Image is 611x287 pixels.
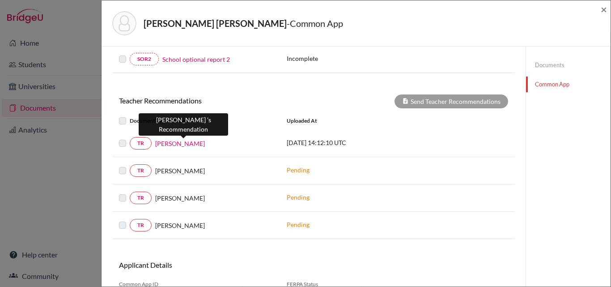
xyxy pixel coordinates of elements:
a: TR [130,164,152,177]
a: School optional report 2 [162,55,230,64]
span: [PERSON_NAME] [155,193,205,203]
strong: [PERSON_NAME] [PERSON_NAME] [144,18,287,29]
p: Pending [287,193,407,202]
div: Send Teacher Recommendations [395,94,508,108]
h6: Teacher Recommendations [112,96,314,105]
span: × [601,3,607,16]
span: [PERSON_NAME] [155,166,205,176]
a: TR [130,192,152,204]
span: [PERSON_NAME] [155,221,205,230]
a: SOR2 [130,53,159,65]
div: Uploaded at [280,116,414,126]
a: Documents [526,57,611,73]
span: - Common App [287,18,343,29]
a: TR [130,219,152,231]
button: Close [601,4,607,15]
p: Pending [287,220,407,229]
div: Document Type / Name [112,116,280,126]
div: [PERSON_NAME] ’s Recommendation [139,113,228,136]
a: [PERSON_NAME] [155,139,205,148]
a: TR [130,137,152,150]
p: Pending [287,165,407,175]
h6: Applicant Details [119,261,307,269]
p: [DATE] 14:12:10 UTC [287,138,407,147]
a: Common App [526,77,611,92]
p: Incomplete [287,54,379,63]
